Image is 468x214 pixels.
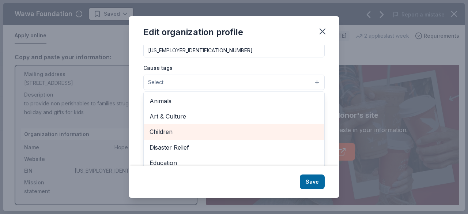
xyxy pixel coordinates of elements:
[150,96,318,106] span: Animals
[148,78,163,87] span: Select
[150,158,318,168] span: Education
[150,143,318,152] span: Disaster Relief
[150,112,318,121] span: Art & Culture
[150,127,318,136] span: Children
[143,91,325,179] div: Select
[143,75,325,90] button: Select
